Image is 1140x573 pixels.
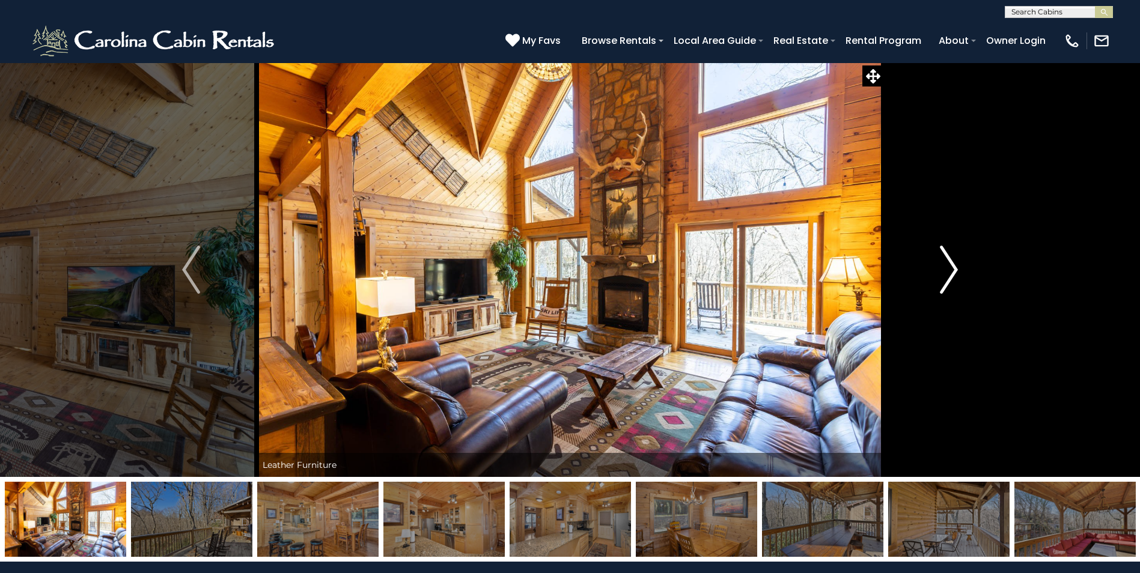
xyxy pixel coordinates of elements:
div: Leather Furniture [257,453,883,477]
img: 163294735 [5,482,126,557]
img: 163279963 [1014,482,1136,557]
a: Browse Rentals [576,30,662,51]
a: Real Estate [767,30,834,51]
a: Local Area Guide [668,30,762,51]
img: arrow [182,246,200,294]
img: 163279983 [636,482,757,557]
img: mail-regular-white.png [1093,32,1110,49]
img: phone-regular-white.png [1064,32,1081,49]
button: Next [883,62,1014,477]
a: My Favs [505,33,564,49]
img: 163279955 [383,482,505,557]
a: Owner Login [980,30,1052,51]
img: White-1-2.png [30,23,279,59]
img: 163279966 [762,482,883,557]
span: My Favs [522,33,561,48]
img: 163279954 [257,482,379,557]
img: arrow [940,246,958,294]
img: 163279965 [888,482,1010,557]
button: Previous [126,62,257,477]
a: About [933,30,975,51]
img: 163279970 [131,482,252,557]
img: 163279971 [510,482,631,557]
a: Rental Program [840,30,927,51]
